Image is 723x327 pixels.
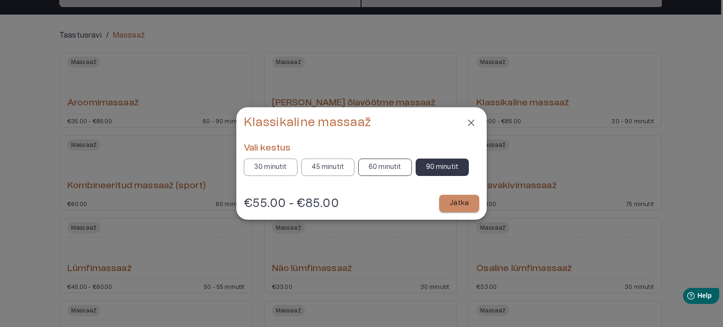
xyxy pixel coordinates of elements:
[450,199,469,208] p: Jätka
[244,196,339,211] h4: €55.00 - €85.00
[312,162,345,172] p: 45 minutit
[244,142,479,155] h6: Vali kestus
[244,159,297,176] button: 30 minutit
[358,159,412,176] button: 60 minutit
[463,115,479,131] button: Close
[369,162,402,172] p: 60 minutit
[650,284,723,311] iframe: Help widget launcher
[244,115,371,130] h4: Klassikaline massaaž
[254,162,287,172] p: 30 minutit
[426,162,459,172] p: 90 minutit
[439,195,479,212] button: Jätka
[301,159,355,176] button: 45 minutit
[416,159,469,176] button: 90 minutit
